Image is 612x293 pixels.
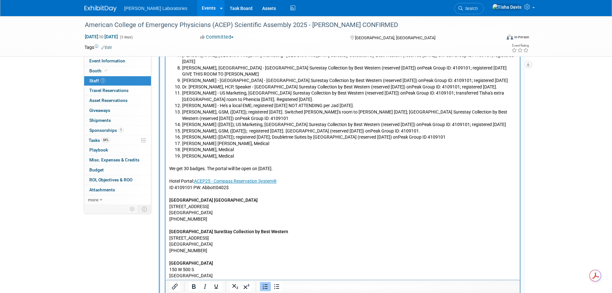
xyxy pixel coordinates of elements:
a: Attachments [84,185,151,195]
span: Playbook [89,147,108,152]
td: Toggle Event Tabs [138,205,151,213]
span: 1 [101,78,105,83]
a: Tasks84% [84,136,151,145]
button: Numbered list [260,282,271,291]
a: Sponsorships1 [84,126,151,135]
span: Asset Reservations [89,98,128,103]
img: ExhibitDay [84,5,117,12]
span: Staff [89,78,105,83]
span: [DATE] [DATE] [84,34,118,40]
span: Attachments [89,187,115,192]
button: Underline [211,282,222,291]
a: Edit [101,45,112,50]
a: Search [454,3,484,14]
i: Booth reservation complete [104,69,108,72]
td: Tags [84,44,112,50]
a: Misc. Expenses & Credits [84,155,151,165]
img: Format-Inperson.png [507,34,513,40]
span: Giveaways [89,108,110,113]
span: Booth [89,68,109,73]
a: ROI, Objectives & ROO [84,175,151,185]
div: Event Format [463,33,529,43]
span: Travel Reservations [89,88,129,93]
a: Budget [84,165,151,175]
button: Insert/edit link [169,282,180,291]
span: Misc. Expenses & Credits [89,157,139,162]
span: Sponsorships [89,128,123,133]
span: (3 days) [119,35,133,39]
span: to [98,34,104,39]
button: Bullet list [271,282,282,291]
button: Superscript [241,282,252,291]
a: Event Information [84,56,151,66]
a: Travel Reservations [84,86,151,96]
button: Italic [200,282,210,291]
span: more [88,197,98,202]
a: more [84,195,151,205]
a: Shipments [84,116,151,125]
span: 84% [102,138,110,142]
td: Personalize Event Tab Strip [127,205,138,213]
span: Shipments [89,118,111,123]
span: Budget [89,167,104,172]
img: Tisha Davis [492,4,522,11]
span: [PERSON_NAME] Laboratories [124,6,188,11]
a: Giveaways [84,106,151,115]
span: Tasks [89,138,110,143]
div: American College of Emergency Physicians (ACEP) Scientific Assembly 2025 - [PERSON_NAME] CONFIRMED [83,19,492,31]
button: Subscript [230,282,241,291]
div: Event Rating [511,44,529,47]
button: Bold [188,282,199,291]
span: Search [463,6,478,11]
span: [GEOGRAPHIC_DATA], [GEOGRAPHIC_DATA] [355,35,435,40]
span: ROI, Objectives & ROO [89,177,132,182]
span: 1 [119,128,123,133]
a: Booth [84,66,151,76]
a: Playbook [84,145,151,155]
div: In-Person [514,35,529,40]
button: Committed [198,34,236,41]
span: Event Information [89,58,125,63]
a: Asset Reservations [84,96,151,105]
a: Staff1 [84,76,151,86]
